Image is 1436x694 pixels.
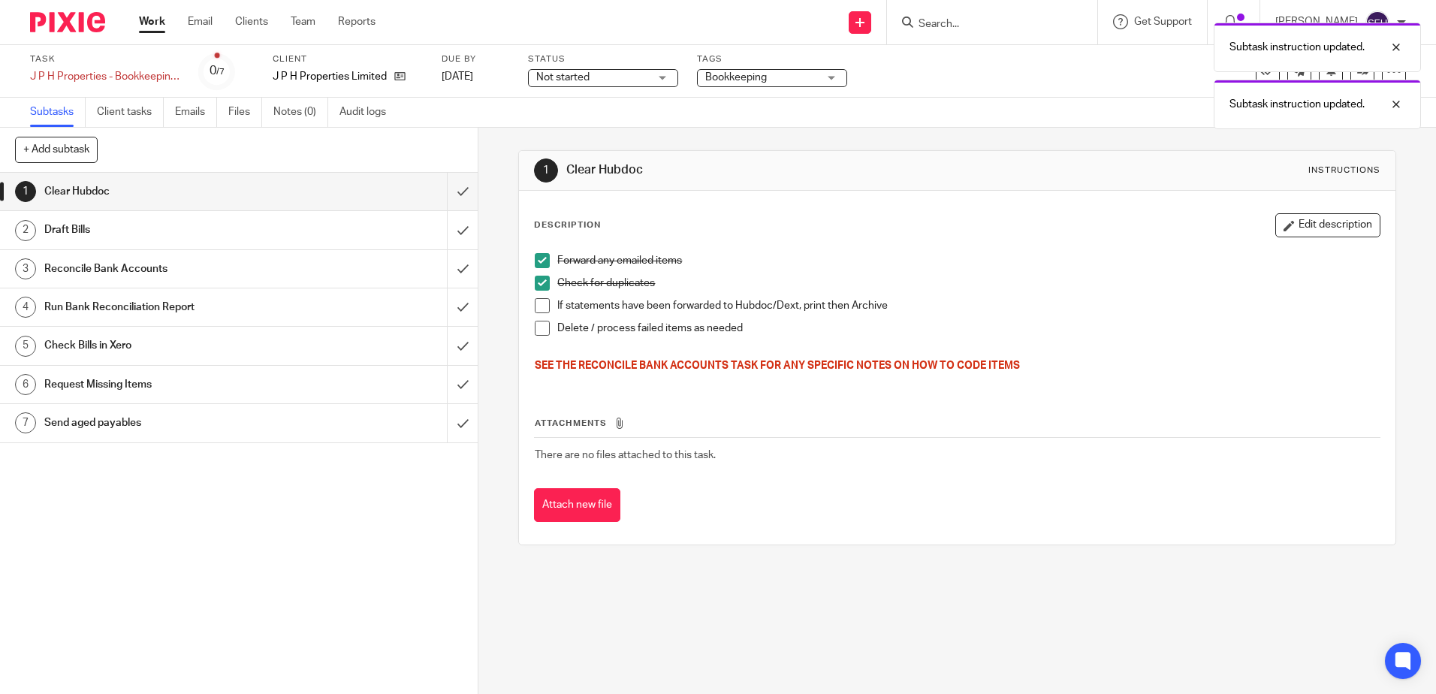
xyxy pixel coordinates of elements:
[338,14,376,29] a: Reports
[535,419,607,427] span: Attachments
[44,412,303,434] h1: Send aged payables
[273,69,387,84] p: J P H Properties Limited
[697,53,847,65] label: Tags
[15,297,36,318] div: 4
[566,162,989,178] h1: Clear Hubdoc
[15,181,36,202] div: 1
[235,14,268,29] a: Clients
[535,361,1020,371] span: SEE THE RECONCILE BANK ACCOUNTS TASK FOR ANY SPECIFIC NOTES ON HOW TO CODE ITEMS
[1308,164,1380,177] div: Instructions
[44,219,303,241] h1: Draft Bills
[97,98,164,127] a: Client tasks
[291,14,315,29] a: Team
[535,450,716,460] span: There are no files attached to this task.
[339,98,397,127] a: Audit logs
[15,336,36,357] div: 5
[44,373,303,396] h1: Request Missing Items
[175,98,217,127] a: Emails
[30,53,180,65] label: Task
[273,98,328,127] a: Notes (0)
[210,62,225,80] div: 0
[216,68,225,76] small: /7
[557,298,1379,313] p: If statements have been forwarded to Hubdoc/Dext, print then Archive
[44,180,303,203] h1: Clear Hubdoc
[15,258,36,279] div: 3
[15,374,36,395] div: 6
[557,253,1379,268] p: Forward any emailed items
[534,488,620,522] button: Attach new file
[528,53,678,65] label: Status
[30,98,86,127] a: Subtasks
[15,137,98,162] button: + Add subtask
[442,53,509,65] label: Due by
[1229,40,1365,55] p: Subtask instruction updated.
[534,158,558,183] div: 1
[1275,213,1380,237] button: Edit description
[44,258,303,280] h1: Reconcile Bank Accounts
[44,296,303,318] h1: Run Bank Reconciliation Report
[15,412,36,433] div: 7
[705,72,767,83] span: Bookkeeping
[30,12,105,32] img: Pixie
[139,14,165,29] a: Work
[273,53,423,65] label: Client
[15,220,36,241] div: 2
[536,72,590,83] span: Not started
[228,98,262,127] a: Files
[30,69,180,84] div: J P H Properties - Bookkeeping - weekly
[557,321,1379,336] p: Delete / process failed items as needed
[44,334,303,357] h1: Check Bills in Xero
[557,276,1379,291] p: Check for duplicates
[1229,97,1365,112] p: Subtask instruction updated.
[534,219,601,231] p: Description
[1365,11,1389,35] img: svg%3E
[188,14,213,29] a: Email
[442,71,473,82] span: [DATE]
